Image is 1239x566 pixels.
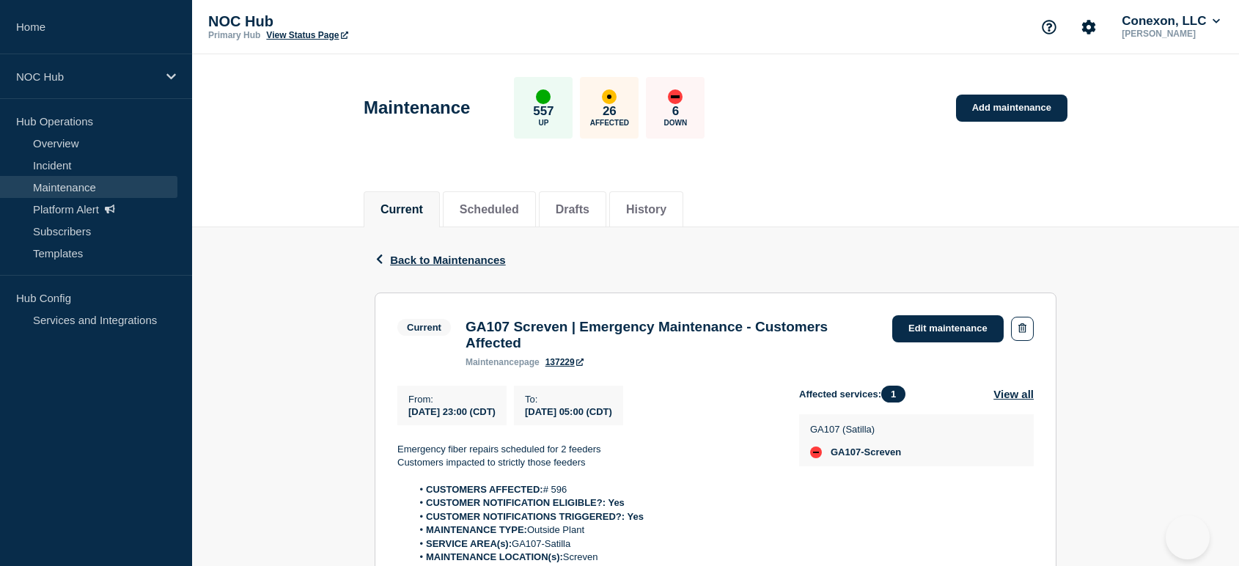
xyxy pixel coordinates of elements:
p: GA107 (Satilla) [810,424,901,435]
button: Scheduled [460,203,519,216]
button: Account settings [1073,12,1104,43]
button: Support [1034,12,1065,43]
p: NOC Hub [208,13,501,30]
p: From : [408,394,496,405]
button: View all [993,386,1034,403]
span: Current [397,319,451,336]
span: [DATE] 05:00 (CDT) [525,406,612,417]
p: To : [525,394,612,405]
p: 557 [533,104,554,119]
div: down [810,446,822,458]
li: Screven [412,551,776,564]
p: 6 [672,104,679,119]
div: up [536,89,551,104]
button: Current [380,203,423,216]
p: page [466,357,540,367]
p: [PERSON_NAME] [1119,29,1223,39]
p: Down [664,119,688,127]
h3: GA107 Screven | Emergency Maintenance - Customers Affected [466,319,878,351]
span: Back to Maintenances [390,254,506,266]
button: Back to Maintenances [375,254,506,266]
strong: CUSTOMERS AFFECTED: [426,484,543,495]
a: View Status Page [266,30,348,40]
p: 26 [603,104,617,119]
li: Outside Plant [412,523,776,537]
p: Up [538,119,548,127]
p: Emergency fiber repairs scheduled for 2 feeders [397,443,776,456]
strong: MAINTENANCE TYPE: [426,524,527,535]
li: # 596 [412,483,776,496]
iframe: Help Scout Beacon - Open [1166,515,1210,559]
span: Affected services: [799,386,913,403]
span: 1 [881,386,905,403]
p: Customers impacted to strictly those feeders [397,456,776,469]
a: 137229 [545,357,584,367]
strong: CUSTOMER NOTIFICATION ELIGIBLE?: Yes [426,497,625,508]
div: affected [602,89,617,104]
a: Edit maintenance [892,315,1004,342]
p: Primary Hub [208,30,260,40]
strong: MAINTENANCE LOCATION(s): [426,551,563,562]
p: NOC Hub [16,70,157,83]
button: History [626,203,666,216]
strong: CUSTOMER NOTIFICATIONS TRIGGERED?: Yes [426,511,644,522]
div: down [668,89,683,104]
h1: Maintenance [364,98,470,118]
button: Drafts [556,203,589,216]
strong: SERVICE AREA(s): [426,538,512,549]
p: Affected [590,119,629,127]
a: Add maintenance [956,95,1067,122]
button: Conexon, LLC [1119,14,1223,29]
span: GA107-Screven [831,446,901,458]
li: GA107-Satilla [412,537,776,551]
span: [DATE] 23:00 (CDT) [408,406,496,417]
span: maintenance [466,357,519,367]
